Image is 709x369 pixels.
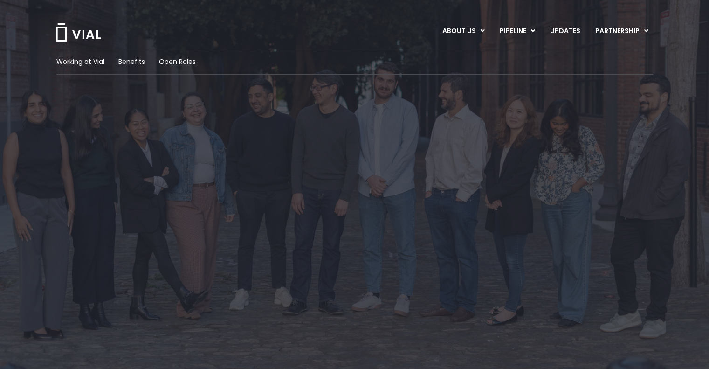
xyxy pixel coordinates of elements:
[159,57,196,67] a: Open Roles
[543,23,587,39] a: UPDATES
[56,57,104,67] a: Working at Vial
[492,23,542,39] a: PIPELINEMenu Toggle
[435,23,492,39] a: ABOUT USMenu Toggle
[55,23,102,42] img: Vial Logo
[588,23,656,39] a: PARTNERSHIPMenu Toggle
[118,57,145,67] a: Benefits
